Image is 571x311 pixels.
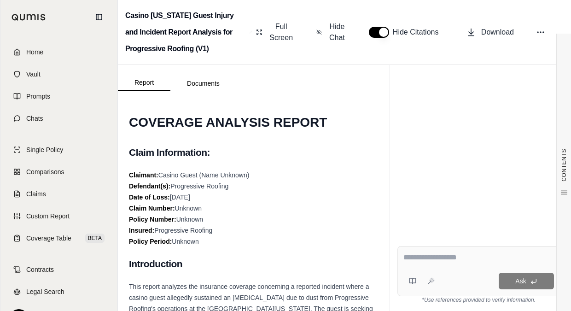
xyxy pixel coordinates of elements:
img: Qumis Logo [12,14,46,21]
span: Full Screen [268,21,294,43]
span: Prompts [26,92,50,101]
a: Legal Search [6,282,112,302]
span: Coverage Table [26,234,71,243]
span: Single Policy [26,145,63,154]
span: Legal Search [26,287,64,296]
button: Full Screen [252,18,298,47]
strong: Claimant: [129,171,158,179]
button: Report [118,75,170,91]
strong: Insured: [129,227,154,234]
span: Vault [26,70,41,79]
h1: COVERAGE ANALYSIS REPORT [129,110,379,135]
span: Hide Citations [393,27,444,38]
a: Home [6,42,112,62]
a: Single Policy [6,140,112,160]
strong: Date of Loss: [129,194,170,201]
a: Comparisons [6,162,112,182]
h2: Claim Information: [129,143,379,162]
span: Claims [26,189,46,199]
h2: Introduction [129,254,379,274]
span: Progressive Roofing [154,227,212,234]
button: Download [463,23,518,41]
span: Download [481,27,514,38]
strong: Claim Number: [129,205,175,212]
a: Coverage TableBETA [6,228,112,248]
a: Chats [6,108,112,129]
a: Prompts [6,86,112,106]
button: Ask [499,273,554,289]
a: Custom Report [6,206,112,226]
a: Vault [6,64,112,84]
span: Unknown [176,216,203,223]
span: Unknown [175,205,202,212]
span: Hide Chat [327,21,347,43]
span: Progressive Roofing [170,182,228,190]
button: Documents [170,76,236,91]
span: Unknown [172,238,198,245]
span: Contracts [26,265,54,274]
strong: Policy Period: [129,238,172,245]
span: Custom Report [26,211,70,221]
a: Claims [6,184,112,204]
strong: Policy Number: [129,216,176,223]
div: *Use references provided to verify information. [397,296,560,304]
button: Collapse sidebar [92,10,106,24]
span: BETA [85,234,105,243]
span: [DATE] [170,194,190,201]
a: Contracts [6,259,112,280]
span: Comparisons [26,167,64,176]
h2: Casino [US_STATE] Guest Injury and Incident Report Analysis for Progressive Roofing (V1) [125,7,246,57]
span: Ask [515,277,526,285]
strong: Defendant(s): [129,182,170,190]
span: Home [26,47,43,57]
span: CONTENTS [560,149,568,182]
button: Hide Chat [313,18,350,47]
span: Chats [26,114,43,123]
span: Casino Guest (Name Unknown) [158,171,250,179]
